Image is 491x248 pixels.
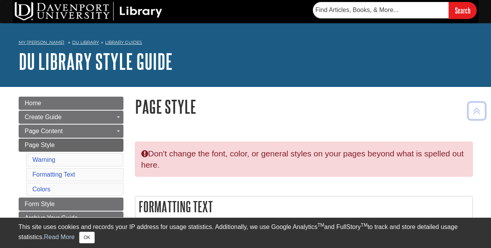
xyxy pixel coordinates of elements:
h2: Formatting Text [135,196,472,217]
a: DU Library Style Guide [19,49,173,73]
a: My [PERSON_NAME] [19,39,64,46]
a: Formatting Text [33,171,75,178]
p: Don't change the font, color, or general styles on your pages beyond what is spelled out here. [141,148,467,171]
input: Search [449,2,477,19]
div: This site uses cookies and records your IP address for usage statistics. Additionally, we use Goo... [19,222,473,243]
a: Form Style [19,198,123,211]
span: Form Style [25,201,55,207]
a: Library Guides [105,40,142,45]
nav: breadcrumb [19,37,473,50]
img: DU Library [15,2,162,21]
span: Page Content [25,128,63,134]
div: Guide Page Menu [19,97,123,239]
span: Archive Your Guide [25,215,78,221]
span: Create Guide [25,114,62,120]
input: Find Articles, Books, & More... [313,2,449,18]
a: DU Library [72,40,99,45]
a: Colors [33,186,50,193]
a: Page Content [19,125,123,138]
a: Page Style [19,139,123,152]
a: Create Guide [19,111,123,124]
sup: TM [361,222,368,228]
sup: TM [318,222,324,228]
form: Searches DU Library's articles, books, and more [313,2,477,19]
span: Page Style [25,142,55,148]
a: Home [19,97,123,110]
h1: Page Style [135,97,473,116]
a: Read More [44,234,75,240]
button: Close [79,232,94,243]
a: Back to Top [464,106,489,116]
a: Warning [33,156,56,163]
a: Archive Your Guide [19,212,123,225]
span: Home [25,100,42,106]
